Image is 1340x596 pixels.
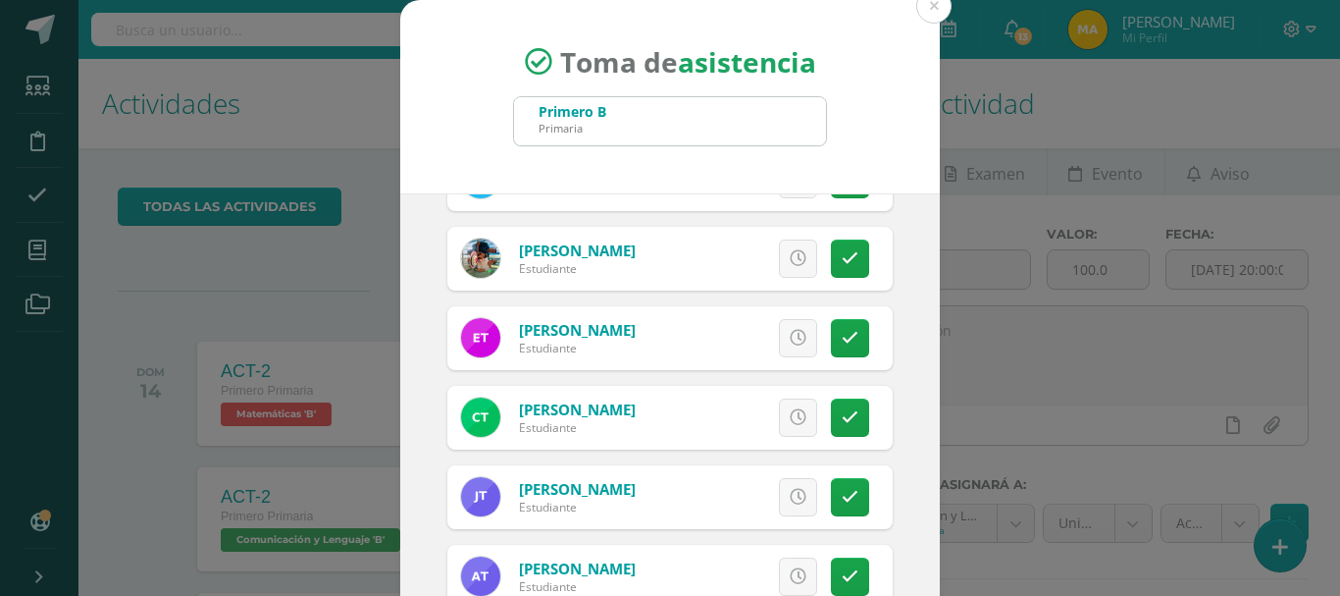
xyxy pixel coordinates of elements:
[539,121,606,135] div: Primaria
[461,239,500,278] img: 54f9ddfaa1026f9de21ba208c3317989.png
[519,260,636,277] div: Estudiante
[519,340,636,356] div: Estudiante
[461,318,500,357] img: 79e77aed5cd586a9969c4d313b3fc82d.png
[519,419,636,436] div: Estudiante
[519,499,636,515] div: Estudiante
[461,557,500,596] img: 538ec76ca7df6929dd07761d3b5cc640.png
[519,578,636,595] div: Estudiante
[514,97,826,145] input: Busca un grado o sección aquí...
[519,241,636,260] a: [PERSON_NAME]
[678,43,816,81] strong: asistencia
[519,479,636,499] a: [PERSON_NAME]
[560,43,816,81] span: Toma de
[461,477,500,516] img: ec8dbb1731e6f8d6cd7e993fcd2dd481.png
[519,320,636,340] a: [PERSON_NAME]
[519,559,636,578] a: [PERSON_NAME]
[461,398,500,437] img: 0cefc9c529f6c134d171f2288f578cbb.png
[519,400,636,419] a: [PERSON_NAME]
[539,102,606,121] div: Primero B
